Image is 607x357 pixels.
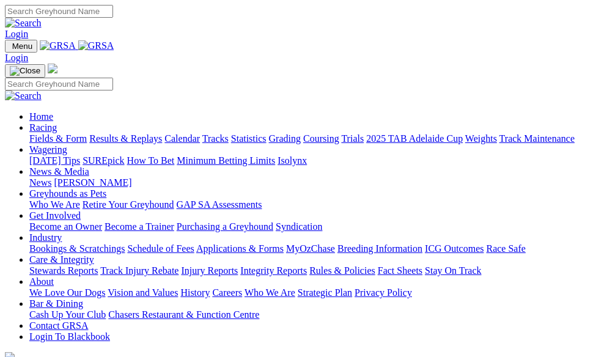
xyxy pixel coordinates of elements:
a: Track Maintenance [499,133,575,144]
a: Isolynx [278,155,307,166]
div: Industry [29,243,602,254]
a: ICG Outcomes [425,243,484,254]
a: Greyhounds as Pets [29,188,106,199]
a: Trials [341,133,364,144]
a: Retire Your Greyhound [83,199,174,210]
a: SUREpick [83,155,124,166]
a: Get Involved [29,210,81,221]
img: logo-grsa-white.png [48,64,57,73]
a: News & Media [29,166,89,177]
a: Strategic Plan [298,287,352,298]
img: Search [5,90,42,101]
a: Who We Are [245,287,295,298]
a: Weights [465,133,497,144]
button: Toggle navigation [5,40,37,53]
a: Stay On Track [425,265,481,276]
img: GRSA [78,40,114,51]
a: Calendar [164,133,200,144]
a: Syndication [276,221,322,232]
a: Bookings & Scratchings [29,243,125,254]
a: Become an Owner [29,221,102,232]
a: Tracks [202,133,229,144]
a: Integrity Reports [240,265,307,276]
button: Toggle navigation [5,64,45,78]
a: MyOzChase [286,243,335,254]
a: Home [29,111,53,122]
img: GRSA [40,40,76,51]
a: Cash Up Your Club [29,309,106,320]
div: News & Media [29,177,602,188]
a: Purchasing a Greyhound [177,221,273,232]
a: Who We Are [29,199,80,210]
a: Become a Trainer [105,221,174,232]
a: Bar & Dining [29,298,83,309]
a: Stewards Reports [29,265,98,276]
a: News [29,177,51,188]
a: [PERSON_NAME] [54,177,131,188]
a: Schedule of Fees [127,243,194,254]
div: Get Involved [29,221,602,232]
div: Racing [29,133,602,144]
a: 2025 TAB Adelaide Cup [366,133,463,144]
a: Rules & Policies [309,265,375,276]
a: Race Safe [486,243,525,254]
a: Login To Blackbook [29,331,110,342]
a: Industry [29,232,62,243]
a: How To Bet [127,155,175,166]
a: Track Injury Rebate [100,265,178,276]
a: Breeding Information [337,243,422,254]
a: Privacy Policy [355,287,412,298]
a: Results & Replays [89,133,162,144]
a: We Love Our Dogs [29,287,105,298]
div: About [29,287,602,298]
img: Search [5,18,42,29]
input: Search [5,5,113,18]
a: About [29,276,54,287]
a: Minimum Betting Limits [177,155,275,166]
div: Bar & Dining [29,309,602,320]
div: Greyhounds as Pets [29,199,602,210]
a: Vision and Values [108,287,178,298]
a: Chasers Restaurant & Function Centre [108,309,259,320]
a: Injury Reports [181,265,238,276]
a: History [180,287,210,298]
a: Login [5,53,28,63]
a: Wagering [29,144,67,155]
a: GAP SA Assessments [177,199,262,210]
a: Statistics [231,133,267,144]
a: Coursing [303,133,339,144]
a: Login [5,29,28,39]
img: Close [10,66,40,76]
div: Care & Integrity [29,265,602,276]
a: Fact Sheets [378,265,422,276]
a: Racing [29,122,57,133]
span: Menu [12,42,32,51]
a: [DATE] Tips [29,155,80,166]
a: Contact GRSA [29,320,88,331]
a: Careers [212,287,242,298]
a: Applications & Forms [196,243,284,254]
a: Care & Integrity [29,254,94,265]
a: Grading [269,133,301,144]
div: Wagering [29,155,602,166]
a: Fields & Form [29,133,87,144]
input: Search [5,78,113,90]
